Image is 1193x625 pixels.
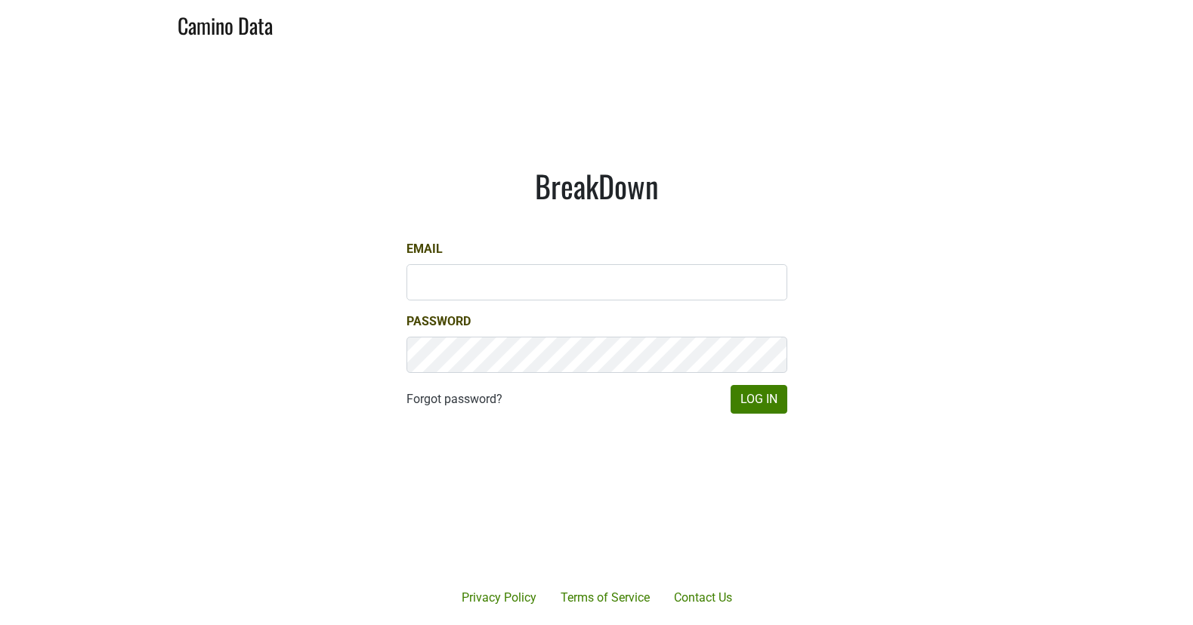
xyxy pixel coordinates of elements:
[549,583,662,613] a: Terms of Service
[731,385,787,414] button: Log In
[406,168,787,204] h1: BreakDown
[662,583,744,613] a: Contact Us
[406,312,471,331] label: Password
[178,6,273,42] a: Camino Data
[406,390,502,408] a: Forgot password?
[450,583,549,613] a: Privacy Policy
[406,240,443,258] label: Email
